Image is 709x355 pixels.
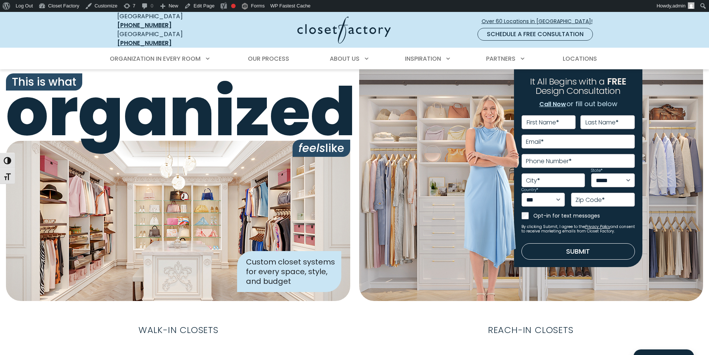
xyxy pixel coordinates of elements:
div: Custom closet systems for every space, style, and budget [237,251,341,292]
div: [GEOGRAPHIC_DATA] [117,12,225,30]
span: admin [673,3,686,9]
span: Inspiration [405,54,441,63]
span: like [293,140,350,157]
span: About Us [330,54,360,63]
span: Organization in Every Room [110,54,201,63]
img: Closet Factory Logo [297,16,391,44]
a: [PHONE_NUMBER] [117,21,172,29]
span: Partners [486,54,515,63]
span: Locations [563,54,597,63]
i: feels [298,140,325,156]
span: Over 60 Locations in [GEOGRAPHIC_DATA]! [482,18,598,25]
span: Our Process [248,54,289,63]
a: [PHONE_NUMBER] [117,39,172,47]
div: [GEOGRAPHIC_DATA] [117,30,225,48]
a: Schedule a Free Consultation [478,28,593,41]
img: Closet Factory designed closet [6,141,350,301]
nav: Primary Menu [105,48,605,69]
a: Over 60 Locations in [GEOGRAPHIC_DATA]! [481,15,599,28]
span: organized [6,79,350,146]
div: Needs improvement [231,4,236,8]
span: Reach-In Closets [482,322,579,338]
span: Walk-In Closets [132,322,224,338]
